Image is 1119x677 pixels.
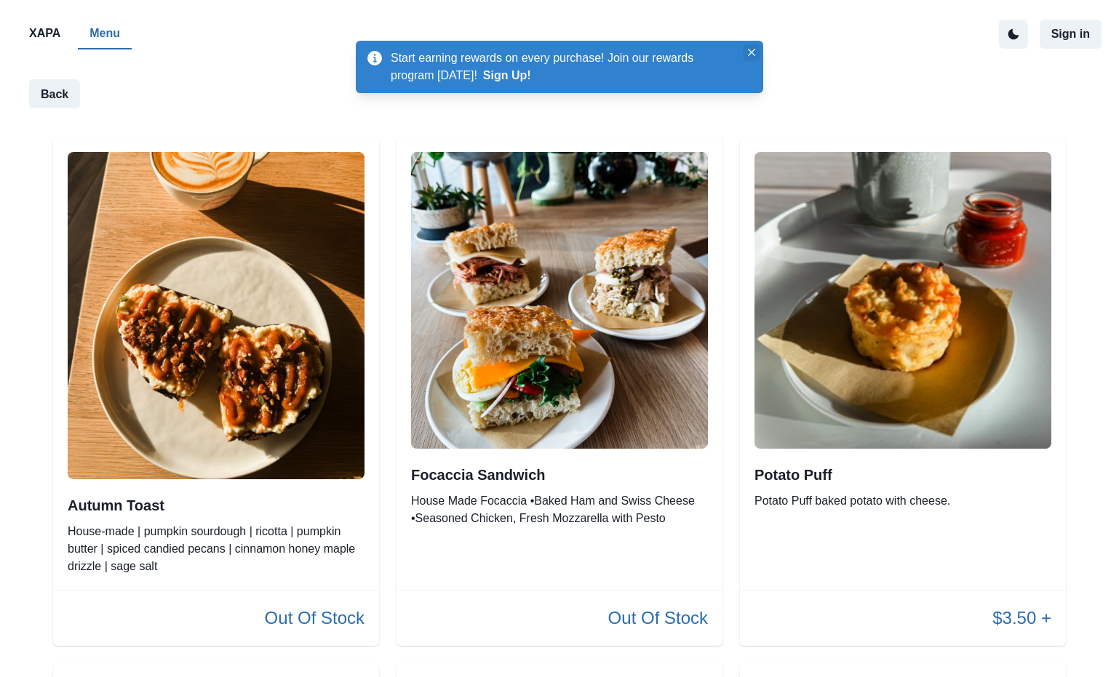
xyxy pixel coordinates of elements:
div: Autumn ToastHouse-made | pumpkin sourdough | ricotta | pumpkin butter | spiced candied pecans | c... [53,137,379,646]
img: original.jpeg [68,152,365,479]
div: Focaccia SandwichHouse Made Focaccia •Baked Ham and Swiss Cheese •Seasoned Chicken, Fresh Mozzare... [397,137,722,646]
p: House Made Focaccia •Baked Ham and Swiss Cheese •Seasoned Chicken, Fresh Mozzarella with Pesto [411,492,708,527]
div: Potato PuffPotato Puff baked potato with cheese.$3.50 + [740,137,1066,646]
button: Back [29,79,80,108]
img: original.jpeg [411,152,708,449]
p: $3.50 + [992,605,1051,631]
button: active dark theme mode [999,20,1028,49]
p: Out Of Stock [265,605,365,631]
h2: Potato Puff [754,466,1051,484]
button: Sign Up! [483,69,531,82]
button: Close [743,44,760,61]
h2: Autumn Toast [68,497,365,514]
p: Potato Puff baked potato with cheese. [754,492,1051,510]
button: Sign in [1040,20,1102,49]
img: original.jpeg [754,152,1051,449]
p: Out Of Stock [608,605,708,631]
p: Menu [89,25,120,42]
h2: Focaccia Sandwich [411,466,708,484]
p: XAPA [29,25,60,42]
p: Start earning rewards on every purchase! Join our rewards program [DATE]! [391,49,740,84]
p: House-made | pumpkin sourdough | ricotta | pumpkin butter | spiced candied pecans | cinnamon hone... [68,523,365,575]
